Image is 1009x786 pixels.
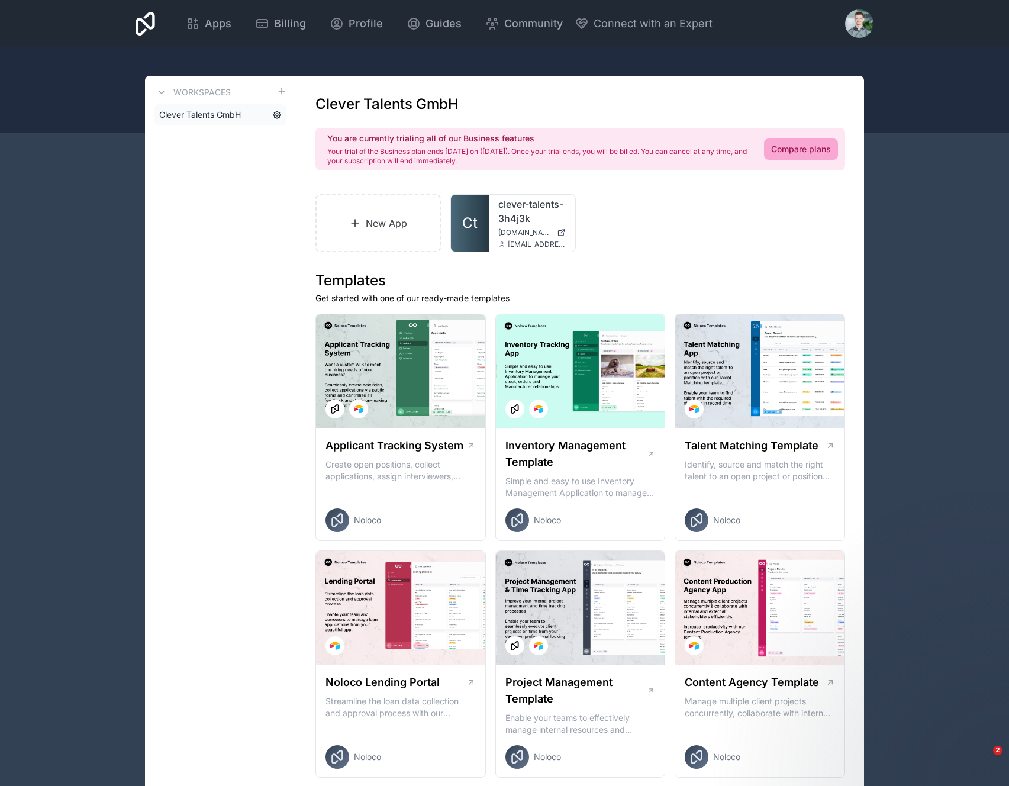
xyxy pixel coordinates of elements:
[969,746,997,774] iframe: Intercom live chat
[205,15,231,32] span: Apps
[462,214,478,233] span: Ct
[504,15,563,32] span: Community
[354,404,363,414] img: Airtable Logo
[534,514,561,526] span: Noloco
[689,641,699,650] img: Airtable Logo
[772,671,1009,754] iframe: Intercom notifications message
[349,15,383,32] span: Profile
[685,695,835,719] p: Manage multiple client projects concurrently, collaborate with internal and external stakeholders...
[476,11,572,37] a: Community
[325,459,476,482] p: Create open positions, collect applications, assign interviewers, centralise candidate feedback a...
[764,138,838,160] a: Compare plans
[354,514,381,526] span: Noloco
[325,695,476,719] p: Streamline the loan data collection and approval process with our Lending Portal template.
[315,95,459,114] h1: Clever Talents GmbH
[498,228,552,237] span: [DOMAIN_NAME]
[159,109,241,121] span: Clever Talents GmbH
[505,475,656,499] p: Simple and easy to use Inventory Management Application to manage your stock, orders and Manufact...
[713,514,740,526] span: Noloco
[354,751,381,763] span: Noloco
[315,194,441,252] a: New App
[689,404,699,414] img: Airtable Logo
[451,195,489,252] a: Ct
[685,674,819,691] h1: Content Agency Template
[505,712,656,736] p: Enable your teams to effectively manage internal resources and execute client projects on time.
[505,674,647,707] h1: Project Management Template
[327,133,750,144] h2: You are currently trialing all of our Business features
[594,15,713,32] span: Connect with an Expert
[498,228,566,237] a: [DOMAIN_NAME]
[397,11,471,37] a: Guides
[508,240,566,249] span: [EMAIL_ADDRESS][DOMAIN_NAME]
[315,292,845,304] p: Get started with one of our ready-made templates
[315,271,845,290] h1: Templates
[713,751,740,763] span: Noloco
[320,11,392,37] a: Profile
[534,404,543,414] img: Airtable Logo
[173,86,231,98] h3: Workspaces
[154,85,231,99] a: Workspaces
[330,641,340,650] img: Airtable Logo
[274,15,306,32] span: Billing
[685,437,818,454] h1: Talent Matching Template
[425,15,462,32] span: Guides
[325,674,440,691] h1: Noloco Lending Portal
[685,459,835,482] p: Identify, source and match the right talent to an open project or position with our Talent Matchi...
[534,641,543,650] img: Airtable Logo
[327,147,750,166] p: Your trial of the Business plan ends [DATE] on ([DATE]). Once your trial ends, you will be billed...
[575,15,713,32] button: Connect with an Expert
[176,11,241,37] a: Apps
[325,437,463,454] h1: Applicant Tracking System
[534,751,561,763] span: Noloco
[993,746,1002,755] span: 2
[154,104,286,125] a: Clever Talents GmbH
[498,197,566,226] a: clever-talents-3h4j3k
[246,11,315,37] a: Billing
[505,437,647,471] h1: Inventory Management Template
